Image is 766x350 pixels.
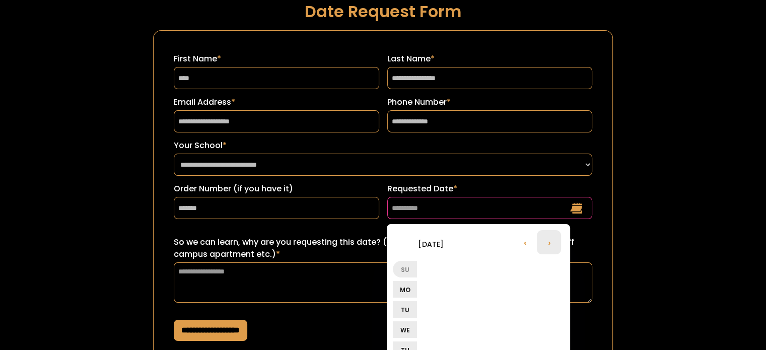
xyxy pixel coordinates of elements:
li: Tu [393,301,417,318]
label: Requested Date [387,183,592,195]
h1: Date Request Form [153,3,613,20]
label: First Name [174,53,379,65]
label: Your School [174,139,592,152]
label: Email Address [174,96,379,108]
label: Phone Number [387,96,592,108]
label: Order Number (if you have it) [174,183,379,195]
label: So we can learn, why are you requesting this date? (ex: sorority recruitment, lease turn over for... [174,236,592,260]
li: We [393,321,417,338]
li: [DATE] [393,232,468,256]
li: ‹ [513,230,537,254]
li: › [537,230,561,254]
label: Last Name [387,53,592,65]
li: Su [393,261,417,277]
li: Mo [393,281,417,298]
